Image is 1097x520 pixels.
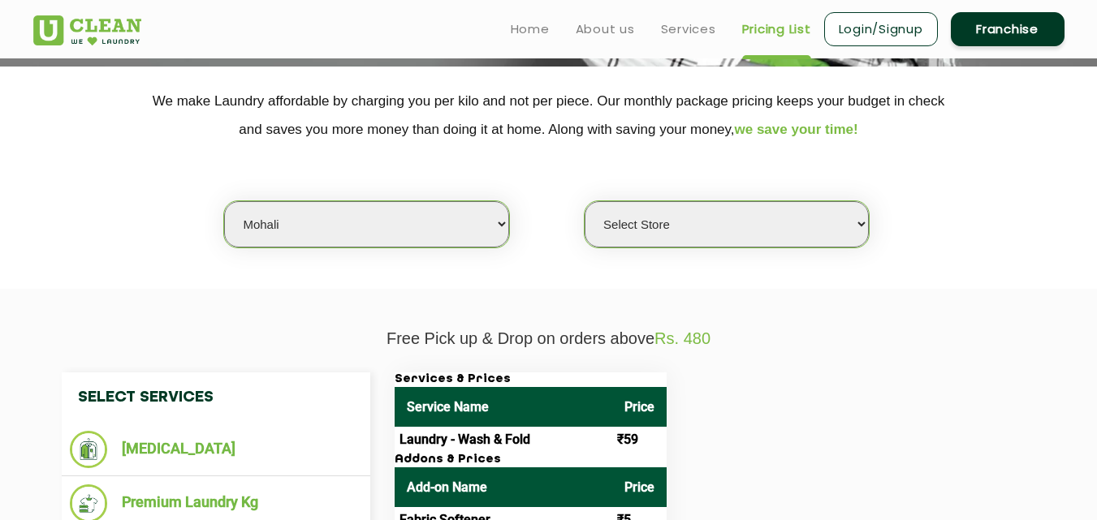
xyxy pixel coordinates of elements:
[576,19,635,39] a: About us
[511,19,550,39] a: Home
[395,467,612,507] th: Add-on Name
[395,453,667,467] h3: Addons & Prices
[661,19,716,39] a: Services
[33,87,1065,144] p: We make Laundry affordable by charging you per kilo and not per piece. Our monthly package pricin...
[951,12,1065,46] a: Franchise
[33,329,1065,348] p: Free Pick up & Drop on orders above
[742,19,811,39] a: Pricing List
[735,122,858,137] span: we save your time!
[824,12,938,46] a: Login/Signup
[654,329,710,347] span: Rs. 480
[395,427,612,453] td: Laundry - Wash & Fold
[395,387,612,427] th: Service Name
[612,427,667,453] td: ₹59
[33,15,141,45] img: UClean Laundry and Dry Cleaning
[70,431,108,468] img: Dry Cleaning
[612,387,667,427] th: Price
[395,372,667,387] h3: Services & Prices
[62,372,370,423] h4: Select Services
[612,467,667,507] th: Price
[70,431,362,468] li: [MEDICAL_DATA]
